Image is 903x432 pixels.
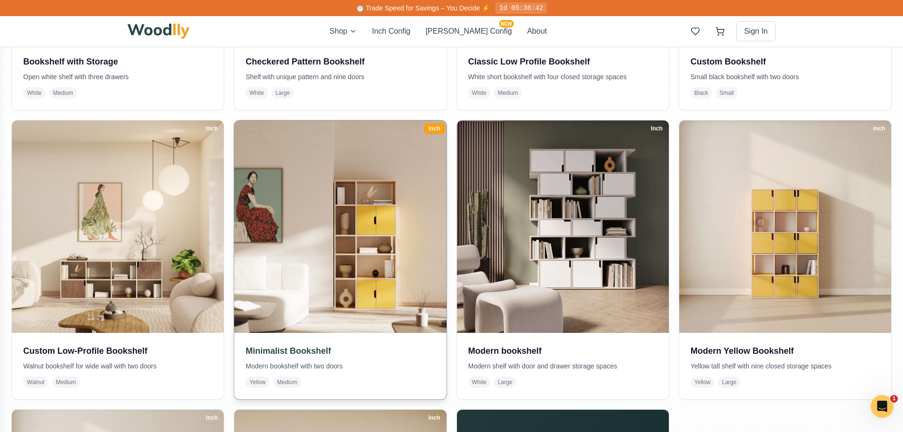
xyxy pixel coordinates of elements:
[23,55,212,68] h3: Bookshelf with Storage
[890,395,898,403] span: 1
[52,377,80,388] span: Medium
[468,72,657,82] p: White short bookshelf with four closed storage spaces
[23,361,212,371] p: Walnut bookshelf for wide wall with two doors
[457,120,669,332] img: Modern bookshelf
[202,123,222,134] div: Inch
[274,377,301,388] span: Medium
[691,55,880,68] h3: Custom Bookshelf
[424,413,445,423] div: Inch
[246,344,435,358] h3: Minimalist Bookshelf
[468,344,657,358] h3: Modern bookshelf
[356,4,490,12] span: ⏱️ Trade Speed for Savings – You Decide ⚡
[272,87,294,99] span: Large
[468,361,657,371] p: Modern shelf with door and drawer storage spaces
[329,26,356,37] button: Shop
[499,20,514,28] span: NEW
[23,87,46,99] span: White
[246,87,268,99] span: White
[426,26,512,37] button: [PERSON_NAME] ConfigNEW
[372,26,410,37] button: Inch Config
[647,123,667,134] div: Inch
[23,377,48,388] span: Walnut
[527,26,547,37] button: About
[246,377,269,388] span: Yellow
[128,24,190,39] img: Woodlly
[691,377,714,388] span: Yellow
[468,87,491,99] span: White
[23,72,212,82] p: Open white shelf with three drawers
[691,344,880,358] h3: Modern Yellow Bookshelf
[691,87,712,99] span: Black
[679,120,891,332] img: Modern Yellow Bookshelf
[716,87,738,99] span: Small
[691,72,880,82] p: Small black bookshelf with two doors
[736,21,776,41] button: Sign In
[23,344,212,358] h3: Custom Low-Profile Bookshelf
[202,413,222,423] div: Inch
[424,123,445,134] div: Inch
[869,123,889,134] div: Inch
[468,377,491,388] span: White
[49,87,77,99] span: Medium
[246,72,435,82] p: Shelf with unique pattern and nine doors
[691,361,880,371] p: Yellow tall shelf with nine closed storage spaces
[495,2,547,14] div: 1d 05:36:42
[494,377,516,388] span: Large
[246,361,435,371] p: Modern bookshelf with two doors
[494,87,522,99] span: Medium
[12,120,224,332] img: Custom Low-Profile Bookshelf
[229,115,452,338] img: Minimalist Bookshelf
[871,395,894,418] iframe: Intercom live chat
[246,55,435,68] h3: Checkered Pattern Bookshelf
[468,55,657,68] h3: Classic Low Profile Bookshelf
[718,377,740,388] span: Large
